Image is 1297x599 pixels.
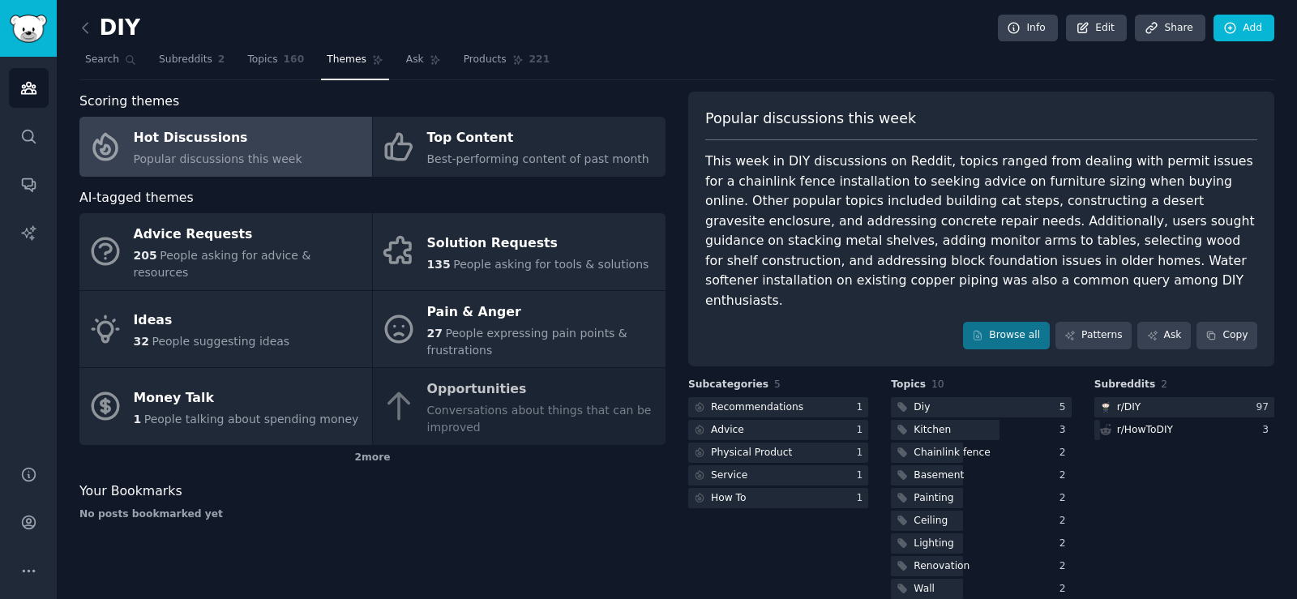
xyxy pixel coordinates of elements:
span: Your Bookmarks [79,481,182,502]
a: Recommendations1 [688,397,868,417]
span: Popular discussions this week [134,152,302,165]
div: Top Content [427,126,649,152]
span: People expressing pain points & frustrations [427,327,627,357]
span: People asking for advice & resources [134,249,311,279]
div: Wall [914,582,935,597]
a: Share [1135,15,1205,42]
a: Money Talk1People talking about spending money [79,368,372,445]
span: 27 [427,327,443,340]
span: Popular discussions this week [705,109,916,129]
a: Ask [1137,322,1191,349]
a: Kitchen3 [891,420,1071,440]
a: Basement2 [891,465,1071,486]
div: r/ DIY [1117,400,1141,415]
span: 1 [134,413,142,426]
span: Topics [891,378,926,392]
a: Wall2 [891,579,1071,599]
span: People asking for tools & solutions [453,258,648,271]
a: Ideas32People suggesting ideas [79,291,372,368]
div: Money Talk [134,385,359,411]
span: People talking about spending money [144,413,359,426]
button: Copy [1196,322,1257,349]
a: Themes [321,47,389,80]
div: Solution Requests [427,230,649,256]
div: Chainlink fence [914,446,990,460]
a: Browse all [963,322,1050,349]
div: 2 [1059,469,1072,483]
div: 1 [857,491,869,506]
div: 2 [1059,514,1072,528]
span: 2 [218,53,225,67]
span: People suggesting ideas [152,335,289,348]
a: DIYr/DIY97 [1094,397,1274,417]
div: Recommendations [711,400,803,415]
a: How To1 [688,488,868,508]
a: Ceiling2 [891,511,1071,531]
a: Painting2 [891,488,1071,508]
a: Solution Requests135People asking for tools & solutions [373,213,666,290]
div: 1 [857,400,869,415]
div: 97 [1256,400,1274,415]
div: Advice Requests [134,222,364,248]
div: Hot Discussions [134,126,302,152]
span: 221 [529,53,550,67]
div: Diy [914,400,930,415]
div: 2 [1059,446,1072,460]
a: Patterns [1055,322,1132,349]
img: GummySearch logo [10,15,47,43]
span: AI-tagged themes [79,188,194,208]
span: 5 [774,379,781,390]
a: Add [1214,15,1274,42]
div: 5 [1059,400,1072,415]
span: Subreddits [1094,378,1156,392]
div: Physical Product [711,446,792,460]
a: Advice Requests205People asking for advice & resources [79,213,372,290]
div: 2 more [79,445,666,471]
div: Kitchen [914,423,951,438]
img: DIY [1100,401,1111,413]
span: Subreddits [159,53,212,67]
div: 1 [857,446,869,460]
span: 160 [284,53,305,67]
a: Diy5 [891,397,1071,417]
div: r/ HowToDIY [1117,423,1173,438]
a: Topics160 [242,47,310,80]
a: Edit [1066,15,1127,42]
div: How To [711,491,747,506]
div: 1 [857,423,869,438]
div: No posts bookmarked yet [79,507,666,522]
a: Service1 [688,465,868,486]
div: Lighting [914,537,954,551]
span: Scoring themes [79,92,179,112]
span: 135 [427,258,451,271]
div: Painting [914,491,953,506]
div: Ideas [134,308,290,334]
a: Products221 [458,47,555,80]
a: r/HowToDIY3 [1094,420,1274,440]
span: 10 [931,379,944,390]
a: Hot DiscussionsPopular discussions this week [79,117,372,177]
div: 2 [1059,582,1072,597]
a: Lighting2 [891,533,1071,554]
a: Search [79,47,142,80]
a: Info [998,15,1058,42]
div: 2 [1059,559,1072,574]
a: Ask [400,47,447,80]
a: Advice1 [688,420,868,440]
span: Search [85,53,119,67]
span: 32 [134,335,149,348]
div: 2 [1059,537,1072,551]
div: Ceiling [914,514,948,528]
span: Themes [327,53,366,67]
a: Physical Product1 [688,443,868,463]
span: Ask [406,53,424,67]
a: Pain & Anger27People expressing pain points & frustrations [373,291,666,368]
div: 2 [1059,491,1072,506]
div: This week in DIY discussions on Reddit, topics ranged from dealing with permit issues for a chain... [705,152,1257,310]
div: Advice [711,423,744,438]
a: Subreddits2 [153,47,230,80]
span: Subcategories [688,378,768,392]
a: Renovation2 [891,556,1071,576]
h2: DIY [79,15,140,41]
span: 2 [1161,379,1167,390]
